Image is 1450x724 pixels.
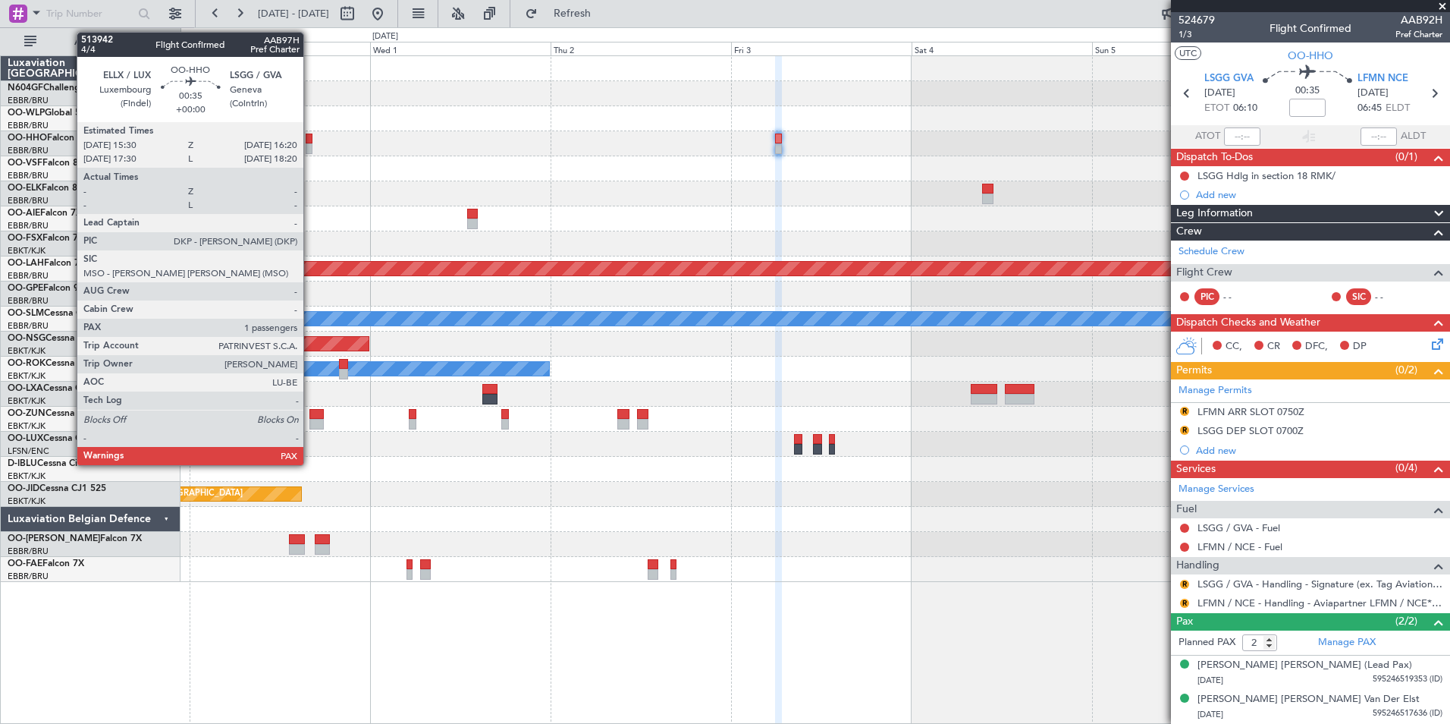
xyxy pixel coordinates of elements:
a: Manage Services [1179,482,1254,497]
span: Leg Information [1176,205,1253,222]
a: Manage Permits [1179,383,1252,398]
span: All Aircraft [39,36,160,47]
a: EBKT/KJK [8,370,46,382]
span: Crew [1176,223,1202,241]
span: [DATE] [1197,675,1223,686]
div: [PERSON_NAME] [PERSON_NAME] (Lead Pax) [1197,658,1412,673]
span: OO-VSF [8,159,42,168]
span: ATOT [1195,129,1220,144]
button: R [1180,426,1189,435]
div: Tue 30 [190,42,370,55]
span: (0/1) [1395,149,1417,165]
span: ETOT [1204,101,1229,116]
div: Wed 1 [370,42,551,55]
div: [DATE] [372,30,398,43]
button: All Aircraft [17,30,165,54]
span: Dispatch To-Dos [1176,149,1253,166]
div: Fri 3 [731,42,912,55]
span: 06:45 [1357,101,1382,116]
a: LFMN / NCE - Fuel [1197,540,1282,553]
label: Planned PAX [1179,635,1235,650]
span: OO-SLM [8,309,44,318]
button: Refresh [518,2,609,26]
a: EBBR/BRU [8,295,49,307]
div: Thu 2 [551,42,731,55]
span: OO-LXA [8,384,43,393]
a: OO-SLMCessna Citation XLS [8,309,128,318]
a: OO-JIDCessna CJ1 525 [8,484,106,493]
div: Sat 4 [912,42,1092,55]
span: [DATE] [1204,86,1235,101]
span: [DATE] - [DATE] [258,7,329,20]
span: OO-HHO [8,134,47,143]
span: Fuel [1176,501,1197,518]
a: EBKT/KJK [8,420,46,432]
span: OO-FAE [8,559,42,568]
span: OO-HHO [1288,48,1333,64]
span: OO-ROK [8,359,46,368]
span: Flight Crew [1176,264,1232,282]
button: R [1180,599,1189,608]
span: OO-WLP [8,109,45,118]
div: [DATE] [184,30,209,43]
span: Refresh [541,8,604,19]
span: 00:35 [1295,83,1320,99]
span: Permits [1176,362,1212,379]
a: N604GFChallenger 604 [8,83,108,93]
span: CC, [1226,339,1242,354]
a: OO-[PERSON_NAME]Falcon 7X [8,534,142,543]
span: DP [1353,339,1367,354]
a: Schedule Crew [1179,244,1244,260]
span: 1/3 [1179,28,1215,41]
div: SIC [1346,288,1371,305]
a: LFSN/ENC [8,445,49,457]
span: Dispatch Checks and Weather [1176,314,1320,332]
a: OO-ZUNCessna Citation CJ4 [8,409,130,418]
input: Trip Number [46,2,133,25]
a: D-IBLUCessna Citation M2 [8,459,119,468]
span: OO-LUX [8,434,43,443]
span: AAB92H [1395,12,1442,28]
a: OO-GPEFalcon 900EX EASy II [8,284,133,293]
span: OO-ZUN [8,409,46,418]
div: Add new [1196,188,1442,201]
div: LSGG Hdlg in section 18 RMK/ [1197,169,1335,182]
a: Manage PAX [1318,635,1376,650]
button: UTC [1175,46,1201,60]
span: ELDT [1386,101,1410,116]
a: EBBR/BRU [8,320,49,332]
a: OO-NSGCessna Citation CJ4 [8,334,130,343]
span: D-IBLU [8,459,37,468]
a: LSGG / GVA - Handling - Signature (ex. Tag Aviation) LSGG / GVA [1197,578,1442,590]
span: 595246517636 (ID) [1373,707,1442,720]
span: (0/4) [1395,460,1417,476]
a: OO-AIEFalcon 7X [8,209,82,218]
div: Add new [1196,444,1442,457]
span: [DATE] [1357,86,1389,101]
a: LSGG / GVA - Fuel [1197,521,1280,534]
span: OO-AIE [8,209,40,218]
a: EBKT/KJK [8,245,46,257]
a: EBBR/BRU [8,170,49,181]
span: CR [1267,339,1280,354]
span: OO-GPE [8,284,43,293]
a: OO-LAHFalcon 7X [8,259,86,268]
button: R [1180,407,1189,416]
input: --:-- [1224,127,1260,146]
span: Pax [1176,613,1193,631]
a: OO-LUXCessna Citation CJ4 [8,434,127,443]
span: (0/2) [1395,362,1417,378]
a: EBBR/BRU [8,546,49,557]
a: OO-WLPGlobal 5500 [8,109,96,118]
a: EBBR/BRU [8,220,49,231]
span: Services [1176,461,1216,478]
div: - - [1375,290,1409,304]
span: ALDT [1401,129,1426,144]
button: R [1180,580,1189,589]
a: OO-FAEFalcon 7X [8,559,84,568]
span: (2/2) [1395,613,1417,629]
div: LSGG DEP SLOT 0700Z [1197,424,1304,437]
div: LFMN ARR SLOT 0750Z [1197,405,1304,418]
a: EBBR/BRU [8,571,49,582]
div: Sun 5 [1092,42,1273,55]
